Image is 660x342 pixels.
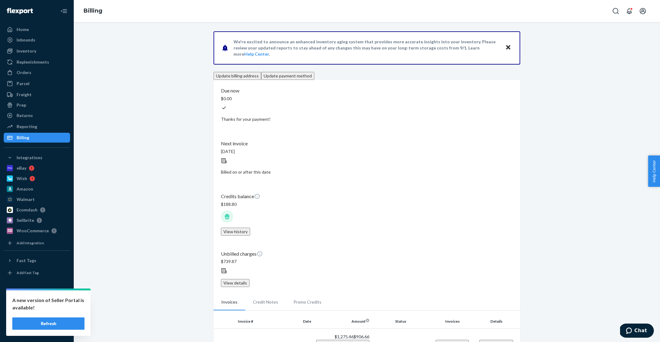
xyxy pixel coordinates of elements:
a: eBay [4,163,70,173]
button: Integrations [4,153,70,163]
p: [DATE] [221,148,513,155]
div: Wish [17,175,27,182]
a: Returns [4,111,70,120]
div: Ecomdash [17,207,37,213]
button: Update billing address [214,72,261,80]
span: $1,275.46 [335,334,354,339]
a: Settings [4,293,70,303]
button: View details [221,279,249,287]
li: Invoices [214,294,245,310]
p: Thanks for your payment! [221,116,513,122]
th: Amount [314,314,372,328]
div: eBay [17,165,26,171]
button: Help Center [648,155,660,187]
a: Parcel [4,79,70,88]
div: Integrations [17,155,42,161]
th: Invoice # [214,314,256,328]
p: We're excited to announce an enhanced inventory aging system that provides more accurate insights... [234,39,499,57]
div: Parcel [17,81,29,87]
th: Date [256,314,314,328]
div: Add Integration [17,240,44,246]
p: Billed on or after this date [221,169,513,175]
div: Walmart [17,196,35,202]
a: Amazon [4,184,70,194]
p: Credits balance [221,193,513,200]
div: Billing [17,135,29,141]
div: Freight [17,92,32,98]
button: Give Feedback [4,325,70,335]
div: Add Fast Tag [17,270,39,275]
div: Replenishments [17,59,49,65]
p: $739.87 [221,258,513,265]
div: Sellbrite [17,217,34,223]
div: WooCommerce [17,228,49,234]
div: Prep [17,102,26,108]
ol: breadcrumbs [79,2,107,20]
button: Close [504,43,512,52]
a: Billing [84,7,102,14]
img: Flexport logo [7,8,33,14]
li: Credit Notes [245,294,286,310]
p: $0.00 [221,96,513,102]
a: Inventory [4,46,70,56]
div: Reporting [17,124,37,130]
a: Billing [4,133,70,143]
div: Home [17,26,29,33]
a: Orders [4,68,70,77]
a: Ecomdash [4,205,70,215]
div: Inventory [17,48,36,54]
div: Inbounds [17,37,35,43]
button: Open Search Box [610,5,622,17]
button: Close Navigation [58,5,70,17]
button: Fast Tags [4,256,70,265]
a: Help Center [4,314,70,324]
p: A new version of Seller Portal is available! [12,297,84,311]
button: View history [221,228,250,236]
a: Wish [4,174,70,183]
a: Freight [4,90,70,100]
div: Orders [17,69,31,76]
a: Home [4,25,70,34]
a: Replenishments [4,57,70,67]
li: Promo Credits [286,294,329,310]
a: Inbounds [4,35,70,45]
p: Due now [221,87,513,94]
button: Open notifications [623,5,635,17]
button: Talk to Support [4,304,70,314]
a: Reporting [4,122,70,132]
button: Refresh [12,317,84,330]
p: Next invoice [221,140,513,147]
a: WooCommerce [4,226,70,236]
p: Unbilled charges [221,250,513,257]
a: Walmart [4,195,70,204]
a: Help Center [244,51,269,57]
iframe: Opens a widget where you can chat to one of our agents [620,324,654,339]
th: Invoices [430,314,475,328]
div: Fast Tags [17,257,36,264]
th: Status [372,314,430,328]
button: Update payment method [261,72,314,80]
a: Sellbrite [4,215,70,225]
div: Amazon [17,186,33,192]
div: Returns [17,112,33,119]
th: Details [475,314,520,328]
a: Prep [4,100,70,110]
button: Open account menu [637,5,649,17]
a: Add Fast Tag [4,268,70,278]
a: Add Integration [4,238,70,248]
span: $188.80 [221,202,237,207]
